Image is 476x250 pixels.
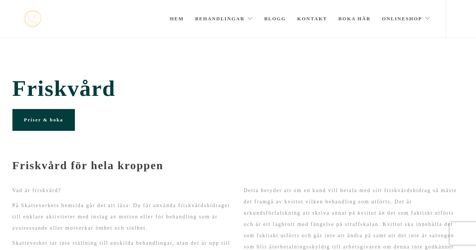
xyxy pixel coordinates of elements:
strong: Friskvård för hela kroppen [12,159,164,171]
span: Priser & boka [24,117,63,123]
a: Priser & boka [12,109,75,131]
p: Vad är friskvård? [12,185,233,196]
a: mjstudio mjstudio mjstudio [24,11,41,27]
p: På Skatteverkets hemsida går det att läsa: Du får använda friskvårdsbidraget till enklare aktivit... [12,200,233,234]
img: mjstudio [24,11,41,27]
span: Friskvård [12,76,464,102]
